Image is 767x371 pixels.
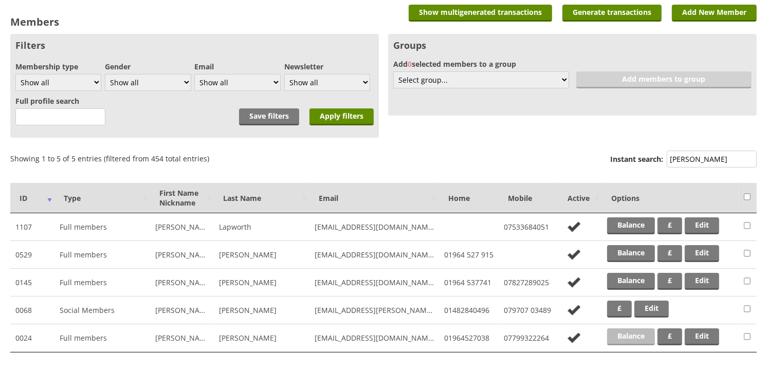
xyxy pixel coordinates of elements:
td: 07533684051 [499,213,558,241]
strong: £ [617,303,622,313]
td: [PERSON_NAME] [150,269,214,296]
label: Membership type [15,62,101,71]
td: [EMAIL_ADDRESS][DOMAIN_NAME] [309,241,439,269]
th: Home [439,183,499,213]
a: Edit [685,217,719,234]
img: no [563,331,585,344]
a: Edit [634,301,669,318]
td: [PERSON_NAME] [150,241,214,269]
a: Edit [685,245,719,262]
a: Show multigenerated transactions [409,5,552,22]
td: 079707 03489 [499,296,558,324]
td: [EMAIL_ADDRESS][PERSON_NAME][DOMAIN_NAME] [309,296,439,324]
th: Active: activate to sort column ascending [558,183,602,213]
a: Save filters [239,108,299,125]
td: Full members [54,241,150,269]
a: Edit [685,328,719,345]
a: Balance [607,273,655,290]
td: [EMAIL_ADDRESS][DOMAIN_NAME] [309,213,439,241]
th: Email: activate to sort column ascending [309,183,439,213]
a: £ [658,328,682,345]
strong: £ [668,220,672,230]
a: Balance [607,217,655,234]
a: Add New Member [672,5,757,22]
input: Instant search: [667,151,757,168]
td: [EMAIL_ADDRESS][DOMAIN_NAME] [309,324,439,352]
td: Social Members [54,296,150,324]
td: 0145 [10,269,54,296]
td: Full members [54,324,150,352]
td: [EMAIL_ADDRESS][DOMAIN_NAME] [309,269,439,296]
a: £ [658,217,682,234]
h3: Groups [393,39,752,51]
a: £ [658,245,682,262]
label: Instant search: [610,151,757,170]
td: 01964 527 915 [439,241,499,269]
td: 1107 [10,213,54,241]
td: 0024 [10,324,54,352]
label: Full profile search [15,96,79,106]
a: Balance [607,328,655,345]
a: Generate transactions [562,5,662,22]
td: 07827289025 [499,269,558,296]
td: [PERSON_NAME] [214,241,309,269]
td: [PERSON_NAME] [150,324,214,352]
input: 3 characters minimum [15,108,105,125]
a: Edit [685,273,719,290]
td: 01964527038 [439,324,499,352]
a: Balance [607,245,655,262]
td: 01964 537741 [439,269,499,296]
th: Type: activate to sort column ascending [54,183,150,213]
td: [PERSON_NAME] [214,324,309,352]
td: [PERSON_NAME] [214,269,309,296]
th: ID: activate to sort column ascending [10,183,54,213]
td: 01482840496 [439,296,499,324]
label: Newsletter [284,62,370,71]
h3: Filters [15,39,374,51]
td: Full members [54,269,150,296]
th: Mobile [499,183,558,213]
a: £ [607,301,632,318]
strong: £ [668,248,672,257]
span: 0 [408,59,412,69]
img: no [563,276,585,289]
h2: Members [10,15,59,29]
td: [PERSON_NAME] [150,296,214,324]
strong: £ [668,331,672,341]
a: £ [658,273,682,290]
img: no [563,220,585,233]
th: First NameNickname: activate to sort column ascending [150,183,214,213]
th: Options [602,183,739,213]
th: Last Name: activate to sort column ascending [214,183,309,213]
td: [PERSON_NAME] [214,296,309,324]
img: no [563,304,585,317]
td: Full members [54,213,150,241]
label: Add selected members to a group [393,59,752,69]
td: 07799322264 [499,324,558,352]
td: 0068 [10,296,54,324]
div: Showing 1 to 5 of 5 entries (filtered from 454 total entries) [10,148,209,163]
td: [PERSON_NAME] [150,213,214,241]
input: Apply filters [309,108,374,125]
label: Email [194,62,280,71]
td: Lapworth [214,213,309,241]
img: no [563,248,585,261]
strong: £ [668,275,672,285]
label: Gender [105,62,191,71]
td: 0529 [10,241,54,269]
